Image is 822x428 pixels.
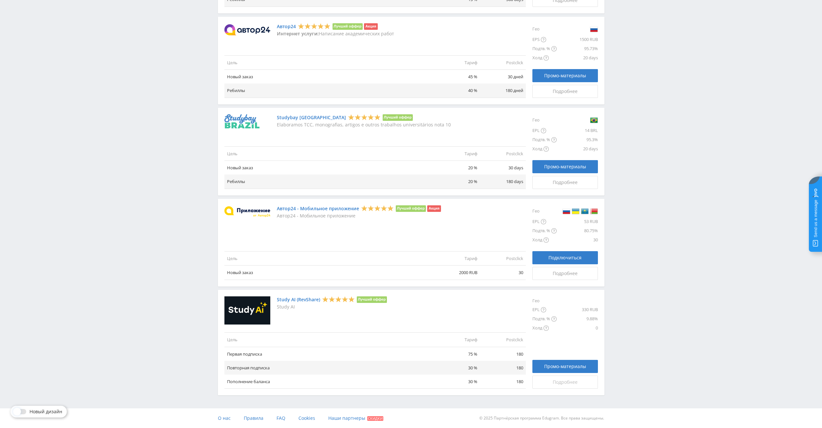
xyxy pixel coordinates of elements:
span: О нас [218,415,231,421]
div: 1500 RUB [557,35,598,44]
td: Тариф [434,56,480,70]
div: 5 Stars [322,296,355,303]
td: 45 % [434,70,480,84]
span: Подключиться [548,255,582,260]
td: Новый заказ [224,266,434,280]
img: Study AI (RevShare) [224,296,270,325]
p: Elaboramos TCC, monografias, artigos e outros trabalhos universitários nota 10 [277,122,451,127]
a: О нас [218,408,231,428]
p: Study AI [277,304,387,309]
span: Подробнее [553,180,578,185]
span: FAQ [277,415,285,421]
li: Лучший оффер [383,114,413,121]
div: Холд [532,144,557,154]
td: 180 days [480,175,526,189]
div: Холд [532,235,557,245]
a: Подробнее [532,85,598,98]
td: 180 [480,361,526,375]
li: Лучший оффер [333,23,363,30]
td: 20 % [434,175,480,189]
td: Postclick [480,147,526,161]
td: Цель [224,333,434,347]
span: Новый дизайн [29,409,62,414]
td: 30 [480,266,526,280]
a: Наши партнеры Скидки [328,408,383,428]
a: Промо-материалы [532,360,598,373]
td: Тариф [434,251,480,266]
span: Подробнее [553,271,578,276]
td: Новый заказ [224,70,434,84]
a: Автор24 [277,24,296,29]
td: 75 % [434,347,480,361]
div: EPL [532,305,557,314]
strong: Интернет услуги: [277,30,319,37]
td: 30 дней [480,70,526,84]
span: Cookies [298,415,315,421]
td: Тариф [434,147,480,161]
td: Postclick [480,251,526,266]
div: EPS [532,35,557,44]
a: Промо-материалы [532,160,598,173]
a: Правила [244,408,263,428]
a: Подробнее [532,267,598,280]
td: Postclick [480,56,526,70]
td: 30 % [434,375,480,389]
td: 180 дней [480,84,526,98]
div: 5 Stars [298,23,331,29]
span: Подробнее [553,89,578,94]
div: EPL [532,217,557,226]
li: Акция [427,205,441,212]
img: Studybay Brazil [224,114,259,128]
td: Ребиллы [224,175,434,189]
li: Акция [364,23,377,30]
div: 5 Stars [361,205,394,212]
div: 14 BRL [557,126,598,135]
div: 53 RUB [557,217,598,226]
p: Автор24 - Мобильное приложение [277,213,441,218]
div: Гео [532,296,557,305]
td: 30 days [480,161,526,175]
div: Гео [532,205,557,217]
div: 95.73% [557,44,598,53]
div: Холд [532,324,557,333]
div: Гео [532,114,557,126]
td: 40 % [434,84,480,98]
a: Автор24 - Мобильное приложение [277,206,359,211]
span: Промо-материалы [544,73,586,78]
div: © 2025 Партнёрская программа Edugram. Все права защищены. [414,408,604,428]
span: Промо-материалы [544,164,586,169]
div: Подтв. % [532,314,557,324]
td: 2000 RUB [434,266,480,280]
div: 5 Stars [348,114,381,121]
div: 0 [557,324,598,333]
div: 80.75% [557,226,598,235]
td: Пополнение баланса [224,375,434,389]
div: 30 [557,235,598,245]
td: Цель [224,251,434,266]
td: 180 [480,347,526,361]
div: 20 days [557,53,598,63]
td: 30 % [434,361,480,375]
span: Наши партнеры [328,415,365,421]
span: Правила [244,415,263,421]
div: EPL [532,126,557,135]
div: 20 days [557,144,598,154]
div: 95.3% [557,135,598,144]
li: Лучший оффер [357,296,387,303]
p: Написание академических работ [277,31,394,36]
td: Тариф [434,333,480,347]
li: Лучший оффер [396,205,426,212]
div: Подтв. % [532,135,557,144]
div: Гео [532,23,557,35]
img: Автор24 - Мобильное приложение [224,206,270,217]
td: Цель [224,56,434,70]
td: 20 % [434,161,480,175]
div: Подтв. % [532,44,557,53]
span: Скидки [367,416,383,421]
td: Повторная подписка [224,361,434,375]
a: Подробнее [532,376,598,389]
div: 9.88% [557,314,598,324]
a: Studybay [GEOGRAPHIC_DATA] [277,115,346,120]
a: Подробнее [532,176,598,189]
button: Подключиться [532,251,598,264]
